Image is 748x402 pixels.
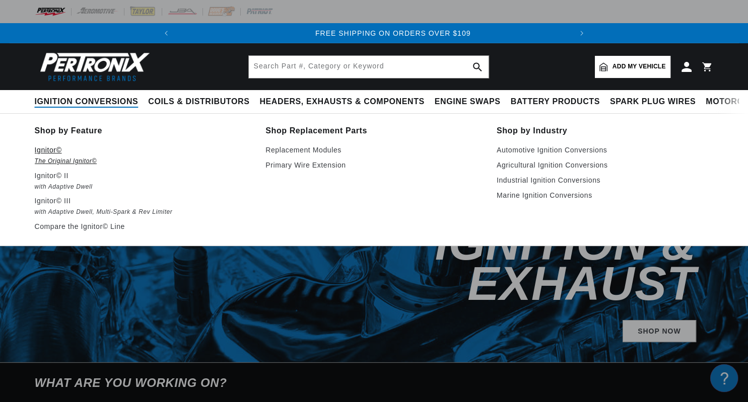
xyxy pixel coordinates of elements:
a: FAQ [10,86,191,101]
a: Replacement Modules [265,144,483,156]
a: Primary Wire Extension [265,159,483,171]
span: Headers, Exhausts & Components [259,97,424,107]
summary: Ignition Conversions [35,90,144,114]
a: Shop Now [623,320,696,343]
summary: Engine Swaps [430,90,506,114]
button: Contact Us [10,269,191,287]
summary: Coils & Distributors [143,90,254,114]
h2: Shop Summer Rebates on Ignition & Exhaust [265,143,696,304]
a: Marine Ignition Conversions [497,189,714,201]
div: Announcement [195,28,591,39]
p: Ignitor© II [35,170,252,182]
summary: Battery Products [506,90,605,114]
a: FAQs [10,127,191,143]
button: Translation missing: en.sections.announcements.next_announcement [572,23,592,43]
a: Shop by Feature [35,124,252,138]
slideshow-component: Translation missing: en.sections.announcements.announcement_bar [10,23,739,43]
a: POWERED BY ENCHANT [139,290,194,299]
a: Compare the Ignitor© Line [35,220,252,232]
a: Shipping FAQs [10,169,191,184]
a: Industrial Ignition Conversions [497,174,714,186]
div: Orders [10,194,191,204]
div: JBA Performance Exhaust [10,111,191,121]
a: Orders FAQ [10,210,191,225]
div: Ignition Products [10,70,191,79]
em: The Original Ignitor© [35,156,252,167]
span: Battery Products [511,97,600,107]
img: Pertronix [35,49,151,84]
a: Payment, Pricing, and Promotions FAQ [10,252,191,267]
a: Ignitor© II with Adaptive Dwell [35,170,252,192]
span: Ignition Conversions [35,97,139,107]
button: Translation missing: en.sections.announcements.previous_announcement [156,23,176,43]
button: search button [466,56,489,78]
em: with Adaptive Dwell [35,182,252,192]
a: Shop by Industry [497,124,714,138]
span: Engine Swaps [435,97,501,107]
span: FREE SHIPPING ON ORDERS OVER $109 [315,29,470,37]
a: Ignitor© The Original Ignitor© [35,144,252,167]
p: Ignitor© III [35,195,252,207]
div: Shipping [10,153,191,163]
a: Shop Replacement Parts [265,124,483,138]
span: Coils & Distributors [148,97,249,107]
div: Payment, Pricing, and Promotions [10,236,191,246]
summary: Spark Plug Wires [605,90,701,114]
a: Automotive Ignition Conversions [497,144,714,156]
a: Add my vehicle [595,56,670,78]
a: Agricultural Ignition Conversions [497,159,714,171]
span: Spark Plug Wires [610,97,696,107]
p: Ignitor© [35,144,252,156]
div: 2 of 2 [195,28,591,39]
input: Search Part #, Category or Keyword [249,56,489,78]
span: Add my vehicle [613,62,666,71]
a: Ignitor© III with Adaptive Dwell, Multi-Spark & Rev Limiter [35,195,252,217]
em: with Adaptive Dwell, Multi-Spark & Rev Limiter [35,207,252,217]
summary: Headers, Exhausts & Components [254,90,429,114]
